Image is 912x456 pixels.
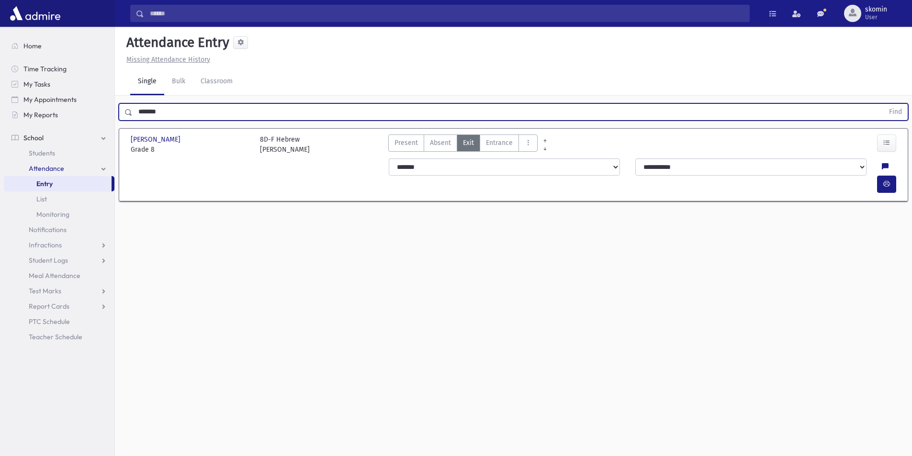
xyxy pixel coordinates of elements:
[486,138,513,148] span: Entrance
[4,61,114,77] a: Time Tracking
[29,317,70,326] span: PTC Schedule
[29,225,67,234] span: Notifications
[36,210,69,219] span: Monitoring
[131,145,250,155] span: Grade 8
[23,95,77,104] span: My Appointments
[144,5,749,22] input: Search
[463,138,474,148] span: Exit
[29,271,80,280] span: Meal Attendance
[164,68,193,95] a: Bulk
[4,253,114,268] a: Student Logs
[4,176,112,191] a: Entry
[131,134,182,145] span: [PERSON_NAME]
[29,333,82,341] span: Teacher Schedule
[4,191,114,207] a: List
[8,4,63,23] img: AdmirePro
[123,56,210,64] a: Missing Attendance History
[23,111,58,119] span: My Reports
[126,56,210,64] u: Missing Attendance History
[29,241,62,249] span: Infractions
[4,161,114,176] a: Attendance
[23,80,50,89] span: My Tasks
[123,34,229,51] h5: Attendance Entry
[29,256,68,265] span: Student Logs
[36,195,47,203] span: List
[4,145,114,161] a: Students
[4,314,114,329] a: PTC Schedule
[4,299,114,314] a: Report Cards
[4,237,114,253] a: Infractions
[388,134,538,155] div: AttTypes
[23,133,44,142] span: School
[4,283,114,299] a: Test Marks
[29,287,61,295] span: Test Marks
[23,65,67,73] span: Time Tracking
[4,77,114,92] a: My Tasks
[4,107,114,122] a: My Reports
[4,92,114,107] a: My Appointments
[883,104,908,120] button: Find
[865,13,887,21] span: User
[4,38,114,54] a: Home
[29,164,64,173] span: Attendance
[23,42,42,50] span: Home
[865,6,887,13] span: skomin
[193,68,240,95] a: Classroom
[394,138,418,148] span: Present
[4,130,114,145] a: School
[4,329,114,345] a: Teacher Schedule
[4,268,114,283] a: Meal Attendance
[4,222,114,237] a: Notifications
[130,68,164,95] a: Single
[29,302,69,311] span: Report Cards
[260,134,310,155] div: 8D-F Hebrew [PERSON_NAME]
[430,138,451,148] span: Absent
[36,179,53,188] span: Entry
[29,149,55,157] span: Students
[4,207,114,222] a: Monitoring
